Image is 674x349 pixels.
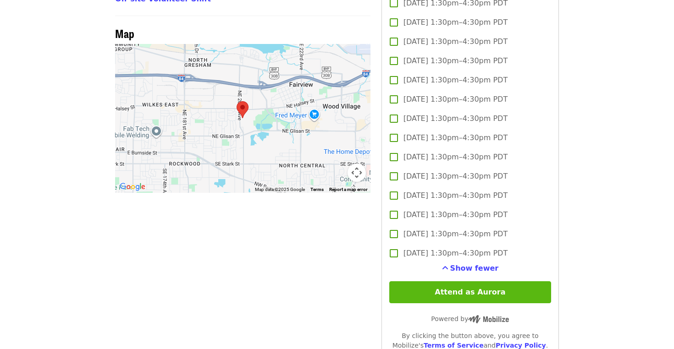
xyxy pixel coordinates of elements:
[403,75,508,86] span: [DATE] 1:30pm–4:30pm PDT
[117,181,148,193] a: Open this area in Google Maps (opens a new window)
[403,55,508,66] span: [DATE] 1:30pm–4:30pm PDT
[403,209,508,220] span: [DATE] 1:30pm–4:30pm PDT
[403,248,508,259] span: [DATE] 1:30pm–4:30pm PDT
[117,181,148,193] img: Google
[310,187,324,192] a: Terms (opens in new tab)
[496,342,546,349] a: Privacy Policy
[442,263,499,274] button: See more timeslots
[450,264,499,273] span: Show fewer
[403,17,508,28] span: [DATE] 1:30pm–4:30pm PDT
[329,187,368,192] a: Report a map error
[255,187,305,192] span: Map data ©2025 Google
[403,113,508,124] span: [DATE] 1:30pm–4:30pm PDT
[348,164,366,182] button: Map camera controls
[403,132,508,143] span: [DATE] 1:30pm–4:30pm PDT
[403,94,508,105] span: [DATE] 1:30pm–4:30pm PDT
[468,315,509,323] img: Powered by Mobilize
[424,342,484,349] a: Terms of Service
[115,25,134,41] span: Map
[389,281,551,303] button: Attend as Aurora
[403,190,508,201] span: [DATE] 1:30pm–4:30pm PDT
[403,229,508,240] span: [DATE] 1:30pm–4:30pm PDT
[403,36,508,47] span: [DATE] 1:30pm–4:30pm PDT
[431,315,509,322] span: Powered by
[403,152,508,163] span: [DATE] 1:30pm–4:30pm PDT
[403,171,508,182] span: [DATE] 1:30pm–4:30pm PDT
